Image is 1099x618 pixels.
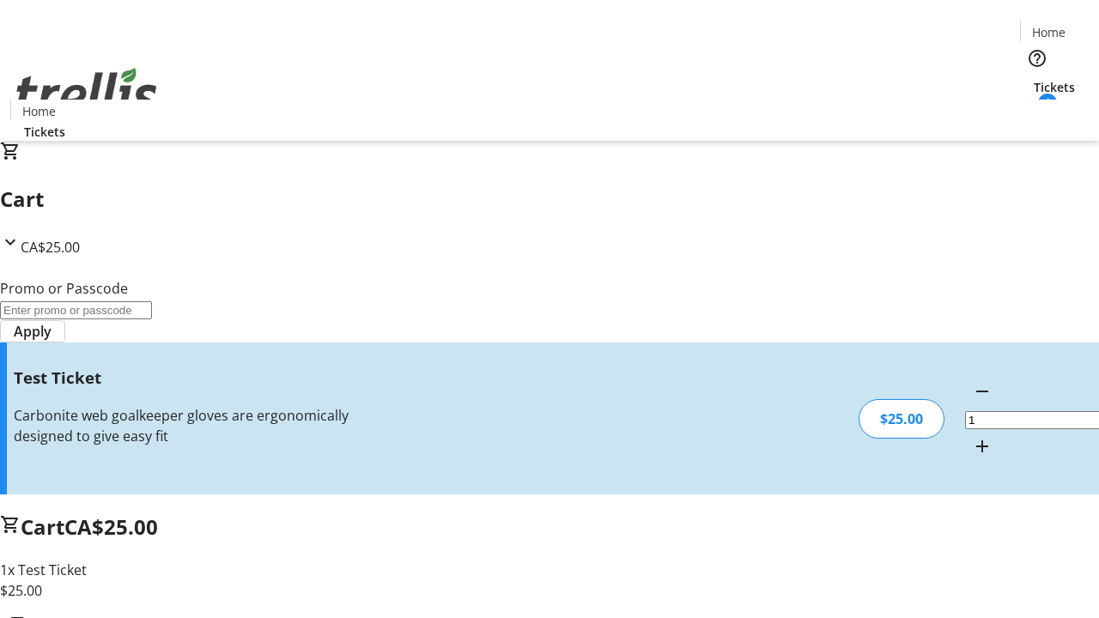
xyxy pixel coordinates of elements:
[859,399,944,439] div: $25.00
[14,321,52,342] span: Apply
[14,366,389,390] h3: Test Ticket
[10,49,163,135] img: Orient E2E Organization ypzdLv4NS1's Logo
[14,405,389,446] div: Carbonite web goalkeeper gloves are ergonomically designed to give easy fit
[965,429,999,463] button: Increment by one
[64,512,158,541] span: CA$25.00
[21,238,80,257] span: CA$25.00
[1021,23,1076,41] a: Home
[22,102,56,120] span: Home
[1032,23,1066,41] span: Home
[10,123,79,141] a: Tickets
[24,123,65,141] span: Tickets
[11,102,66,120] a: Home
[1020,78,1089,96] a: Tickets
[1034,78,1075,96] span: Tickets
[965,374,999,409] button: Decrement by one
[1020,96,1054,130] button: Cart
[1020,41,1054,76] button: Help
